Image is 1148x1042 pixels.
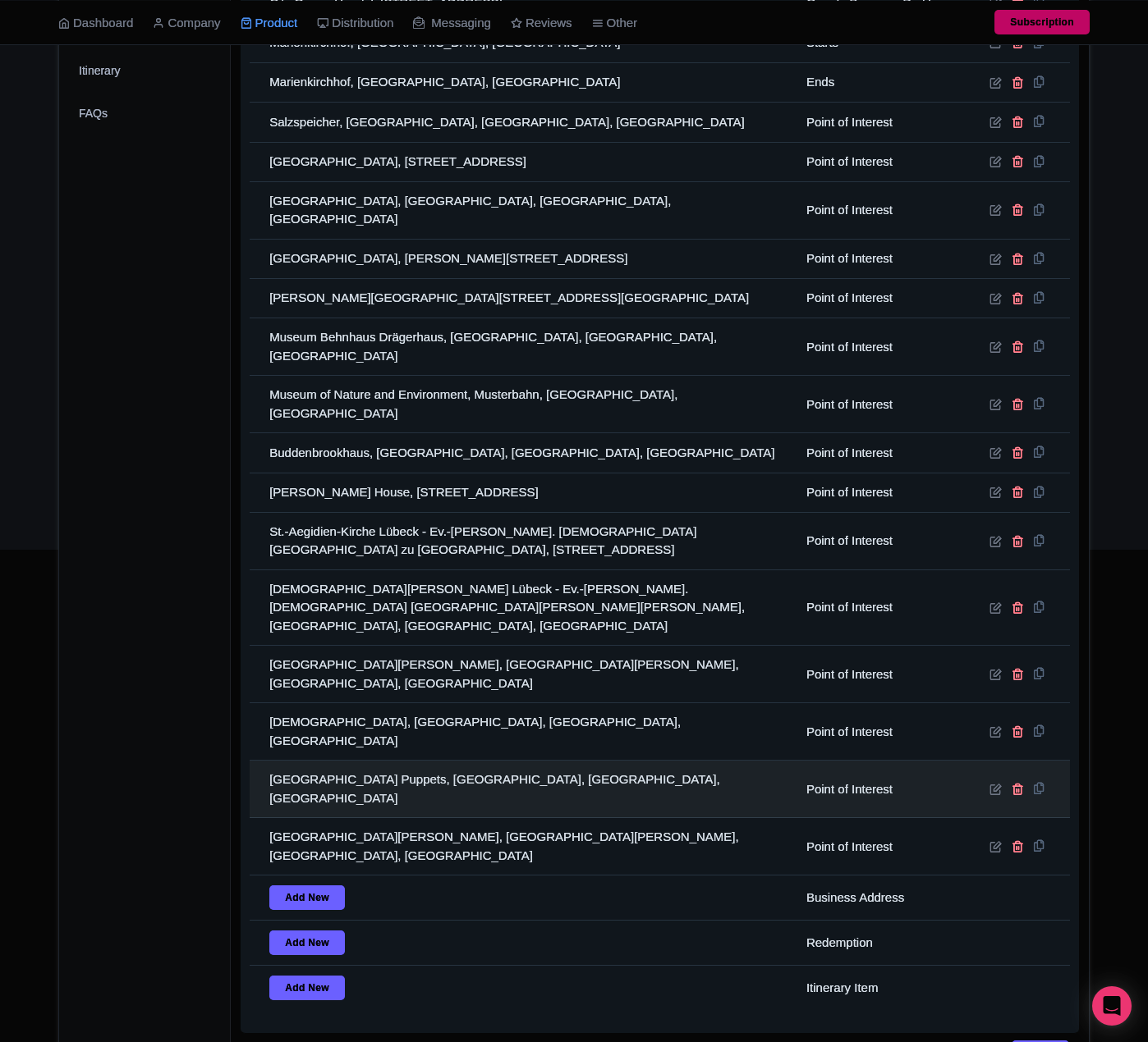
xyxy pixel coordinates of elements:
td: Marienkirchhof, [GEOGRAPHIC_DATA], [GEOGRAPHIC_DATA] [250,62,797,102]
td: Business Address [797,875,956,921]
td: Point of Interest [797,181,956,239]
td: Point of Interest [797,569,956,646]
a: Subscription [994,10,1090,34]
td: Point of Interest [797,703,956,761]
td: [DEMOGRAPHIC_DATA], [GEOGRAPHIC_DATA], [GEOGRAPHIC_DATA], [GEOGRAPHIC_DATA] [250,703,797,761]
td: [GEOGRAPHIC_DATA], [PERSON_NAME][STREET_ADDRESS] [250,239,797,278]
td: Museum Behnhaus Drägerhaus, [GEOGRAPHIC_DATA], [GEOGRAPHIC_DATA], [GEOGRAPHIC_DATA] [250,318,797,376]
div: Open Intercom Messenger [1092,986,1132,1026]
a: Itinerary [62,53,227,89]
td: Point of Interest [797,279,956,318]
td: [GEOGRAPHIC_DATA], [STREET_ADDRESS] [250,142,797,181]
td: Buddenbrookhaus, [GEOGRAPHIC_DATA], [GEOGRAPHIC_DATA], [GEOGRAPHIC_DATA] [250,433,797,473]
td: Point of Interest [797,433,956,473]
td: Point of Interest [797,142,956,181]
td: Point of Interest [797,239,956,278]
td: Ends [797,62,956,102]
td: [DEMOGRAPHIC_DATA][PERSON_NAME] Lübeck - Ev.-[PERSON_NAME]. [DEMOGRAPHIC_DATA] [GEOGRAPHIC_DATA][... [250,569,797,646]
td: [GEOGRAPHIC_DATA] Puppets, [GEOGRAPHIC_DATA], [GEOGRAPHIC_DATA], [GEOGRAPHIC_DATA] [250,761,797,818]
td: [GEOGRAPHIC_DATA][PERSON_NAME], [GEOGRAPHIC_DATA][PERSON_NAME], [GEOGRAPHIC_DATA], [GEOGRAPHIC_DATA] [250,818,797,875]
td: St.-Aegidien-Kirche Lübeck - Ev.-[PERSON_NAME]. [DEMOGRAPHIC_DATA] [GEOGRAPHIC_DATA] zu [GEOGRAPH... [250,512,797,569]
td: [PERSON_NAME] House, [STREET_ADDRESS] [250,473,797,512]
a: FAQs [62,95,227,132]
a: Add New [269,930,345,955]
a: Add New [269,976,345,1000]
td: Museum of Nature and Environment, Musterbahn, [GEOGRAPHIC_DATA], [GEOGRAPHIC_DATA] [250,376,797,433]
td: [GEOGRAPHIC_DATA][PERSON_NAME], [GEOGRAPHIC_DATA][PERSON_NAME], [GEOGRAPHIC_DATA], [GEOGRAPHIC_DATA] [250,646,797,703]
td: Itinerary Item [797,966,956,1011]
td: Salzspeicher, [GEOGRAPHIC_DATA], [GEOGRAPHIC_DATA], [GEOGRAPHIC_DATA] [250,103,797,142]
td: Point of Interest [797,761,956,818]
td: Point of Interest [797,376,956,433]
td: Point of Interest [797,318,956,376]
td: Point of Interest [797,818,956,875]
a: Add New [269,885,345,910]
td: Redemption [797,921,956,966]
td: Point of Interest [797,512,956,569]
td: [PERSON_NAME][GEOGRAPHIC_DATA][STREET_ADDRESS][GEOGRAPHIC_DATA] [250,279,797,318]
td: [GEOGRAPHIC_DATA], [GEOGRAPHIC_DATA], [GEOGRAPHIC_DATA], [GEOGRAPHIC_DATA] [250,181,797,239]
td: Point of Interest [797,473,956,512]
td: Point of Interest [797,646,956,703]
td: Point of Interest [797,103,956,142]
